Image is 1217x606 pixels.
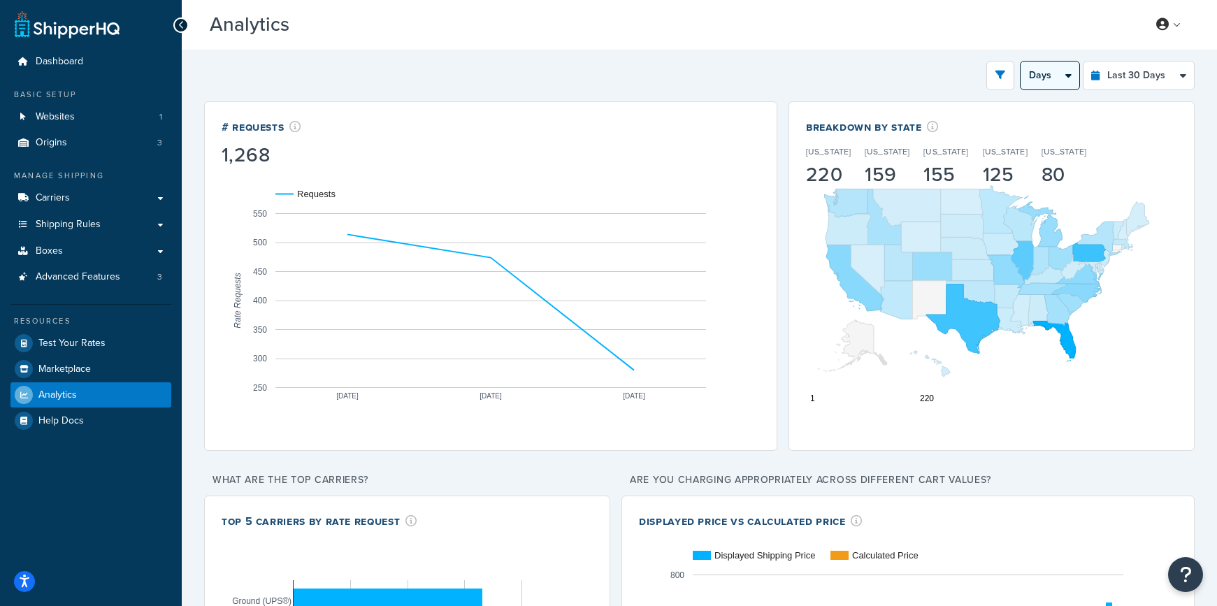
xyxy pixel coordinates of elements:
[36,192,70,204] span: Carriers
[810,394,815,403] text: 1
[253,296,267,305] text: 400
[36,219,101,231] span: Shipping Rules
[38,363,91,375] span: Marketplace
[10,185,171,211] a: Carriers
[38,415,84,427] span: Help Docs
[222,145,301,165] div: 1,268
[36,271,120,283] span: Advanced Features
[222,513,417,529] div: Top 5 Carriers by Rate Request
[222,168,760,433] svg: A chart.
[10,170,171,182] div: Manage Shipping
[36,137,67,149] span: Origins
[10,49,171,75] a: Dashboard
[923,145,968,158] p: [US_STATE]
[670,570,684,579] text: 800
[10,212,171,238] a: Shipping Rules
[806,165,851,185] div: 220
[253,382,267,392] text: 250
[10,264,171,290] a: Advanced Features3
[1042,165,1086,185] div: 80
[639,513,863,529] div: Displayed Price vs Calculated Price
[1168,557,1203,592] button: Open Resource Center
[233,273,243,328] text: Rate Requests
[157,271,162,283] span: 3
[10,238,171,264] a: Boxes
[210,14,1125,36] h3: Analytics
[10,130,171,156] li: Origins
[253,238,267,247] text: 500
[38,389,77,401] span: Analytics
[159,111,162,123] span: 1
[10,264,171,290] li: Advanced Features
[920,394,934,403] text: 220
[10,331,171,356] a: Test Your Rates
[923,165,968,185] div: 155
[621,470,1195,490] p: Are you charging appropriately across different cart values?
[480,391,502,399] text: [DATE]
[204,470,610,490] p: What are the top carriers?
[623,391,645,399] text: [DATE]
[293,19,340,35] span: Beta
[10,89,171,101] div: Basic Setup
[36,56,83,68] span: Dashboard
[253,354,267,363] text: 300
[157,137,162,149] span: 3
[10,104,171,130] a: Websites1
[253,324,267,334] text: 350
[865,145,909,158] p: [US_STATE]
[36,245,63,257] span: Boxes
[865,165,909,185] div: 159
[336,391,359,399] text: [DATE]
[983,145,1028,158] p: [US_STATE]
[232,596,291,606] text: Ground (UPS®)
[253,266,267,276] text: 450
[253,208,267,218] text: 550
[10,382,171,407] a: Analytics
[222,119,301,135] div: # Requests
[36,111,75,123] span: Websites
[10,356,171,382] a: Marketplace
[852,550,919,561] text: Calculated Price
[10,315,171,327] div: Resources
[806,145,1177,411] svg: A chart.
[297,189,336,199] text: Requests
[986,61,1014,90] button: open filter drawer
[714,550,816,561] text: Displayed Shipping Price
[983,165,1028,185] div: 125
[10,408,171,433] a: Help Docs
[38,338,106,349] span: Test Your Rates
[10,104,171,130] li: Websites
[806,145,851,158] p: [US_STATE]
[806,119,1100,135] div: Breakdown by State
[1042,145,1086,158] p: [US_STATE]
[10,130,171,156] a: Origins3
